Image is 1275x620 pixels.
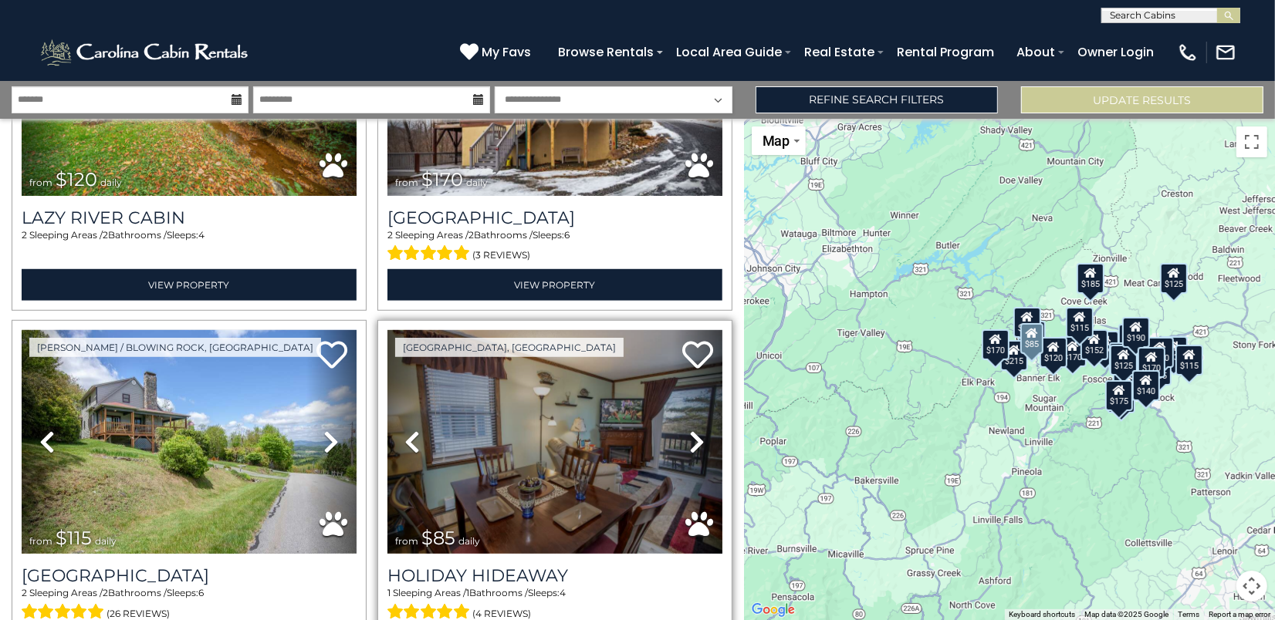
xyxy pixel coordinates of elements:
div: $115 [1066,307,1094,338]
span: $85 [421,527,455,549]
a: View Property [22,269,357,301]
button: Change map style [752,126,806,155]
a: Owner Login [1070,39,1162,66]
a: [GEOGRAPHIC_DATA] [387,207,722,228]
h3: Summit Haven [22,565,357,586]
a: Local Area Guide [668,39,790,66]
a: [PERSON_NAME] / Blowing Rock, [GEOGRAPHIC_DATA] [29,338,321,357]
div: $125 [1013,307,1041,338]
button: Update Results [1021,86,1263,113]
span: 6 [564,229,570,241]
span: daily [100,177,122,188]
div: $175 [1105,380,1133,411]
a: Lazy River Cabin [22,207,357,228]
span: $170 [421,168,463,190]
span: 2 [22,229,27,241]
a: Terms (opens in new tab) [1178,610,1199,618]
div: $130 [1160,336,1188,367]
div: $115 [1175,345,1203,376]
button: Map camera controls [1236,571,1267,601]
button: Toggle fullscreen view [1236,126,1267,157]
button: Keyboard shortcuts [1009,609,1075,620]
div: $125 [1110,345,1138,376]
span: 2 [22,587,27,598]
img: Google [748,600,799,620]
div: $170 [982,329,1010,360]
span: 6 [198,587,204,598]
span: 2 [103,229,108,241]
span: daily [95,535,117,547]
div: $140 [1109,342,1137,373]
a: Refine Search Filters [756,86,998,113]
span: $120 [56,168,97,190]
div: $170 [1138,347,1165,378]
span: 2 [468,229,474,241]
h3: Little Elk Lodge [387,207,722,228]
span: 2 [103,587,108,598]
span: (3 reviews) [472,245,530,265]
span: 1 [466,587,469,598]
div: Sleeping Areas / Bathrooms / Sleeps: [387,228,722,265]
span: My Favs [482,42,531,62]
div: Sleeping Areas / Bathrooms / Sleeps: [22,228,357,265]
div: $170 [1146,337,1174,368]
span: from [29,535,52,547]
div: $140 [1132,370,1160,401]
span: Map [763,133,790,149]
img: thumbnail_163267593.jpeg [387,330,722,554]
div: $155 [1144,355,1172,386]
a: Add to favorites [316,339,347,372]
div: $185 [1077,263,1104,294]
span: 4 [560,587,566,598]
a: Holiday Hideaway [387,565,722,586]
span: 1 [387,587,391,598]
img: mail-regular-white.png [1215,42,1236,63]
a: Rental Program [889,39,1002,66]
div: $190 [1122,317,1150,348]
span: from [395,535,418,547]
div: $85 [1020,323,1043,354]
img: thumbnail_163261082.jpeg [22,330,357,554]
div: $120 [1040,337,1067,368]
a: Open this area in Google Maps (opens a new window) [748,600,799,620]
a: My Favs [460,42,535,62]
div: $215 [1000,340,1028,371]
a: [GEOGRAPHIC_DATA], [GEOGRAPHIC_DATA] [395,338,624,357]
span: from [29,177,52,188]
div: $152 [1081,329,1108,360]
span: from [395,177,418,188]
img: phone-regular-white.png [1177,42,1199,63]
div: $170 [1059,336,1087,367]
a: About [1009,39,1063,66]
a: [GEOGRAPHIC_DATA] [22,565,357,586]
span: 2 [387,229,393,241]
a: Real Estate [796,39,882,66]
span: 4 [198,229,205,241]
span: daily [458,535,480,547]
div: $125 [1160,263,1188,294]
img: White-1-2.png [39,37,252,68]
a: View Property [387,269,722,301]
a: Browse Rentals [550,39,661,66]
a: Report a map error [1209,610,1270,618]
span: daily [466,177,488,188]
span: Map data ©2025 Google [1084,610,1168,618]
span: $115 [56,527,92,549]
a: Add to favorites [682,339,713,372]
